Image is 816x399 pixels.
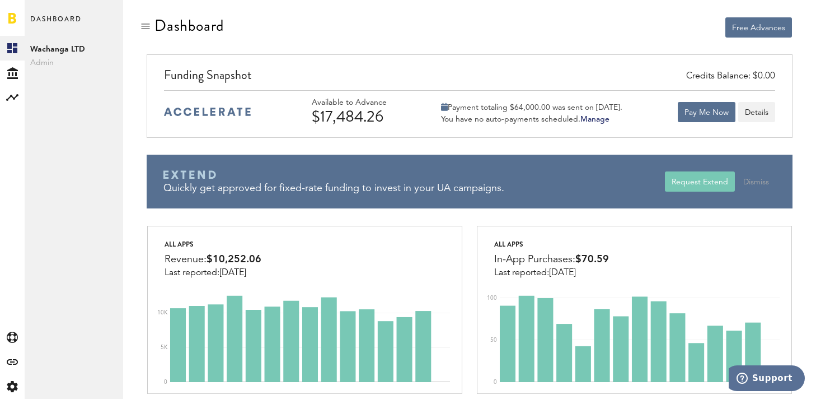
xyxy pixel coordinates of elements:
[161,345,168,350] text: 5K
[163,170,216,179] img: Braavo Extend
[737,171,776,192] button: Dismiss
[580,115,609,123] a: Manage
[575,254,609,265] span: $70.59
[165,238,261,251] div: All apps
[725,17,792,38] button: Free Advances
[549,268,576,277] span: [DATE]
[164,379,167,385] text: 0
[164,108,251,116] img: accelerate-medium-blue-logo.svg
[441,103,622,113] div: Payment totaling $64,000.00 was sent on [DATE].
[494,251,609,268] div: In-App Purchases:
[165,251,261,268] div: Revenue:
[738,102,775,122] button: Details
[494,238,609,251] div: All apps
[312,98,418,108] div: Available to Advance
[494,379,497,385] text: 0
[30,56,118,69] span: Admin
[219,268,246,277] span: [DATE]
[487,295,497,301] text: 100
[729,365,805,393] iframe: Opens a widget where you can find more information
[163,182,665,196] div: Quickly get approved for fixed-rate funding to invest in your UA campaigns.
[165,268,261,278] div: Last reported:
[441,114,622,124] div: You have no auto-payments scheduled.
[494,268,609,278] div: Last reported:
[686,70,775,83] div: Credits Balance: $0.00
[207,254,261,265] span: $10,252.06
[678,102,735,122] button: Pay Me Now
[665,171,735,192] button: Request Extend
[30,43,118,56] span: Wachanga LTD
[490,337,497,343] text: 50
[164,66,775,90] div: Funding Snapshot
[30,12,82,36] span: Dashboard
[157,310,168,316] text: 10K
[154,17,224,35] div: Dashboard
[312,108,418,126] div: $17,484.26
